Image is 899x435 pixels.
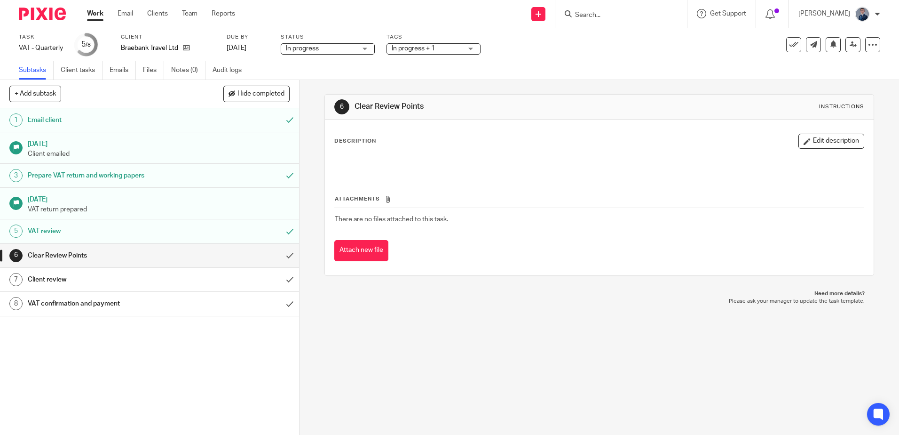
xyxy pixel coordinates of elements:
p: VAT return prepared [28,205,290,214]
button: Hide completed [223,86,290,102]
p: Client emailed [28,149,290,159]
a: Audit logs [213,61,249,80]
label: Due by [227,33,269,41]
label: Tags [386,33,481,41]
h1: Client review [28,273,189,287]
a: Team [182,9,197,18]
span: In progress + 1 [392,45,435,52]
div: VAT - Quarterly [19,43,63,53]
h1: Clear Review Points [28,249,189,263]
h1: Clear Review Points [355,102,619,112]
h1: VAT confirmation and payment [28,297,189,311]
p: Description [334,137,376,145]
a: Notes (0) [171,61,205,80]
h1: [DATE] [28,137,290,149]
a: Subtasks [19,61,54,80]
label: Client [121,33,215,41]
h1: VAT review [28,224,189,238]
div: 1 [9,113,23,127]
label: Status [281,33,375,41]
small: /8 [86,42,91,48]
a: Work [87,9,103,18]
div: 6 [334,99,349,114]
span: In progress [286,45,319,52]
img: DSC05254%20(1).jpg [855,7,870,22]
h1: [DATE] [28,193,290,204]
button: Edit description [798,134,864,149]
div: 5 [9,225,23,238]
h1: Email client [28,113,189,127]
button: + Add subtask [9,86,61,102]
a: Reports [212,9,235,18]
a: Clients [147,9,168,18]
a: Client tasks [61,61,103,80]
p: Task completed. [807,25,854,34]
button: Attach new file [334,240,388,261]
span: There are no files attached to this task. [335,216,448,223]
div: Instructions [819,103,864,111]
p: Braebank Travel Ltd [121,43,178,53]
span: Hide completed [237,90,284,98]
a: Files [143,61,164,80]
div: 5 [81,39,91,50]
p: Please ask your manager to update the task template. [334,298,864,305]
label: Task [19,33,63,41]
span: [DATE] [227,45,246,51]
h1: Prepare VAT return and working papers [28,169,189,183]
div: 8 [9,297,23,310]
p: Need more details? [334,290,864,298]
img: Pixie [19,8,66,20]
a: Email [118,9,133,18]
div: 7 [9,273,23,286]
div: 6 [9,249,23,262]
span: Attachments [335,196,380,201]
div: 3 [9,169,23,182]
a: Emails [110,61,136,80]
